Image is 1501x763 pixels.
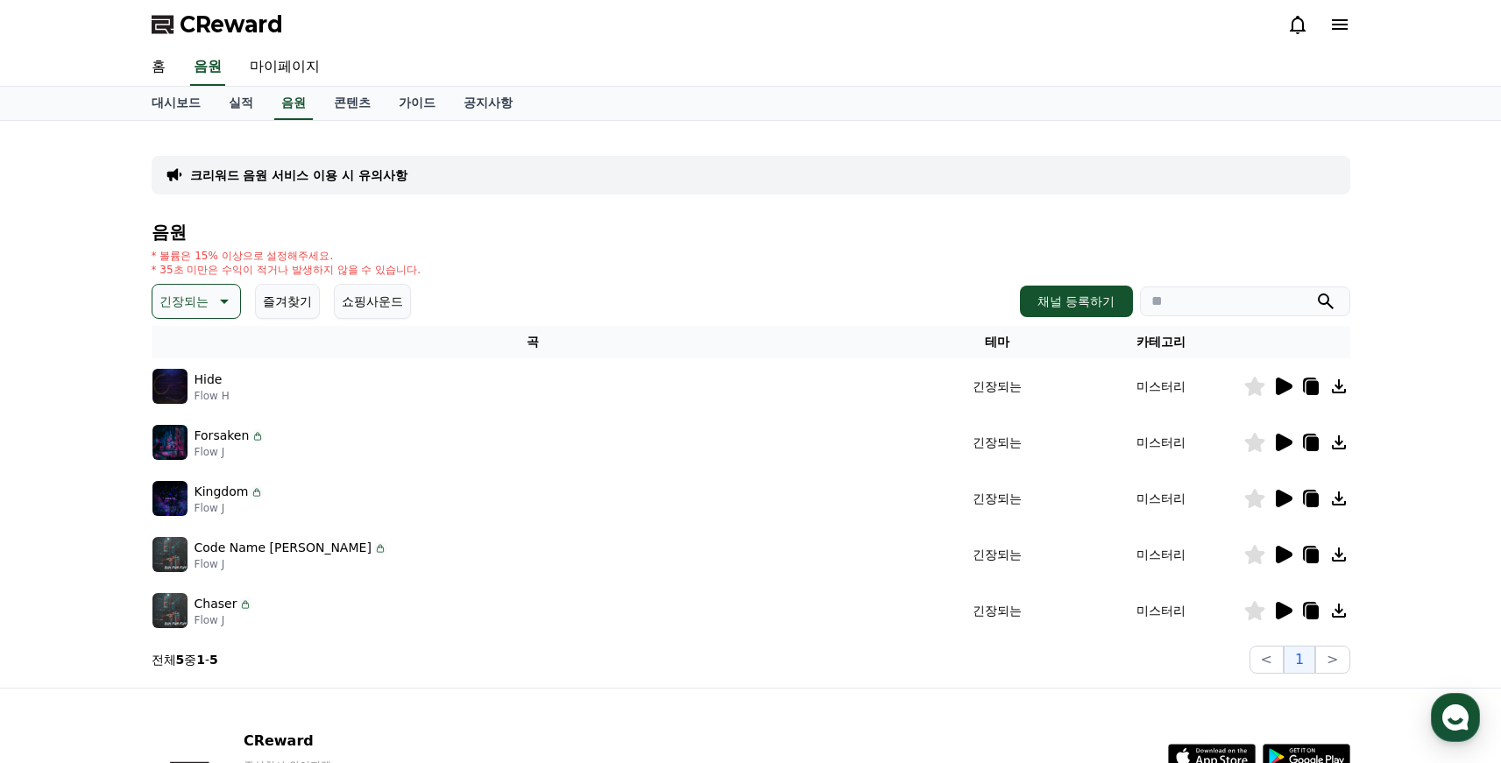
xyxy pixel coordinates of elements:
td: 미스터리 [1079,470,1243,526]
a: CReward [152,11,283,39]
a: 실적 [215,87,267,120]
td: 미스터리 [1079,583,1243,639]
a: 홈 [138,49,180,86]
p: Kingdom [195,483,249,501]
img: music [152,425,188,460]
button: 긴장되는 [152,284,241,319]
a: 가이드 [385,87,450,120]
td: 긴장되는 [915,470,1079,526]
p: Flow J [195,501,265,515]
a: 음원 [274,87,313,120]
button: > [1315,646,1349,674]
a: 음원 [190,49,225,86]
img: music [152,369,188,404]
button: 채널 등록하기 [1020,286,1132,317]
img: music [152,481,188,516]
p: * 볼륨은 15% 이상으로 설정해주세요. [152,249,421,263]
p: Flow J [195,557,387,571]
button: < [1250,646,1284,674]
h4: 음원 [152,223,1350,242]
p: Flow J [195,445,266,459]
th: 곡 [152,326,916,358]
th: 테마 [915,326,1079,358]
a: 콘텐츠 [320,87,385,120]
p: CReward [244,731,457,752]
p: 긴장되는 [159,289,209,314]
span: CReward [180,11,283,39]
td: 긴장되는 [915,526,1079,583]
th: 카테고리 [1079,326,1243,358]
td: 긴장되는 [915,583,1079,639]
button: 쇼핑사운드 [334,284,411,319]
p: * 35초 미만은 수익이 적거나 발생하지 않을 수 있습니다. [152,263,421,277]
td: 미스터리 [1079,526,1243,583]
p: Code Name [PERSON_NAME] [195,539,372,557]
strong: 1 [196,653,205,667]
a: 마이페이지 [236,49,334,86]
td: 미스터리 [1079,414,1243,470]
a: 크리워드 음원 서비스 이용 시 유의사항 [190,166,407,184]
td: 긴장되는 [915,358,1079,414]
a: 대시보드 [138,87,215,120]
strong: 5 [209,653,218,667]
p: Forsaken [195,427,250,445]
p: Hide [195,371,223,389]
td: 미스터리 [1079,358,1243,414]
a: 공지사항 [450,87,527,120]
button: 즐겨찾기 [255,284,320,319]
img: music [152,537,188,572]
p: Flow J [195,613,253,627]
td: 긴장되는 [915,414,1079,470]
p: Chaser [195,595,237,613]
p: Flow H [195,389,230,403]
p: 전체 중 - [152,651,218,668]
button: 1 [1284,646,1315,674]
strong: 5 [176,653,185,667]
img: music [152,593,188,628]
